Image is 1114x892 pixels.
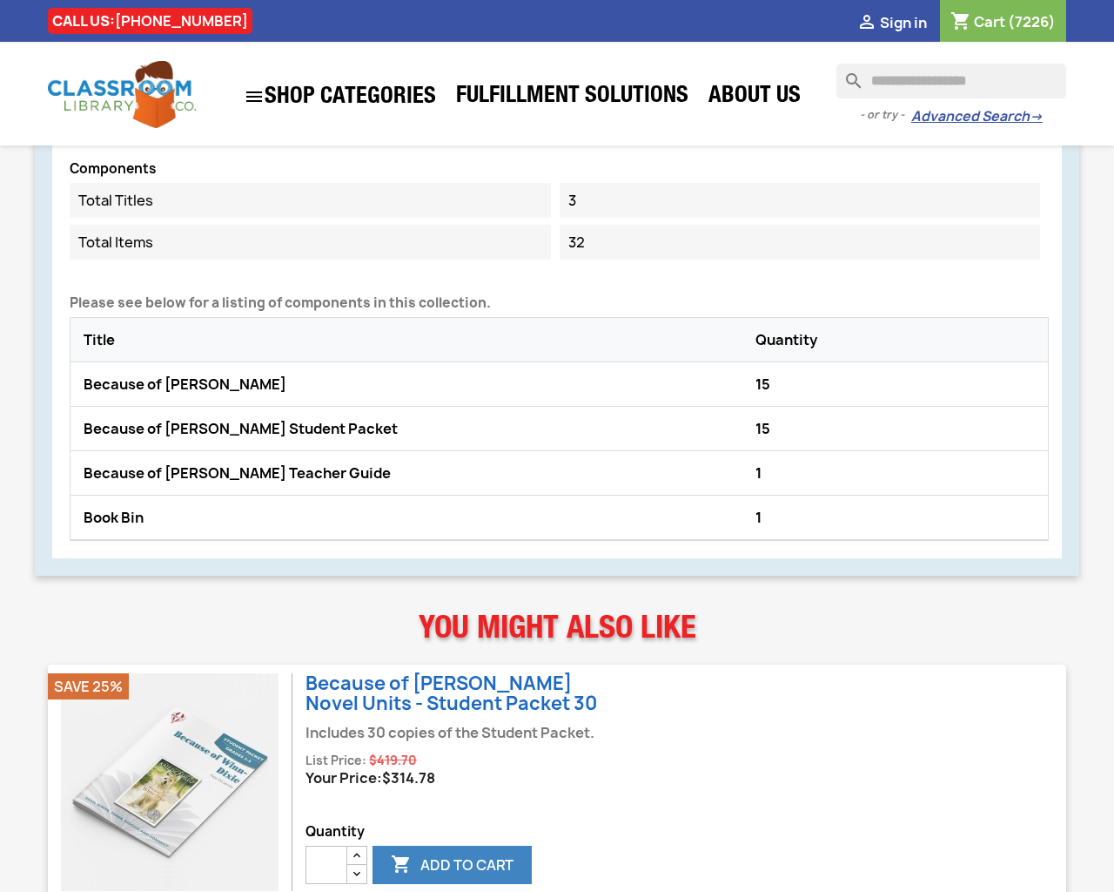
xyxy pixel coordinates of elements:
input: Quantity [305,846,347,884]
div: 1 [751,460,1039,486]
a: About Us [700,80,809,115]
span: → [1030,108,1043,125]
a: SHOP CATEGORIES [235,78,445,116]
div: CALL US: [48,8,252,34]
i:  [391,855,412,876]
li: Save 25% [48,673,129,699]
span: (7226) [1008,12,1056,31]
a: Fulfillment Solutions [447,80,697,115]
p: Components [70,162,1049,177]
span: Sign in [880,13,927,32]
div: 15 [751,416,1039,442]
div: Book Bin [79,504,751,530]
img: Because of Winn-Dixie (Novel Units - Student Packet 30) [61,673,278,891]
input: Search [836,64,1066,98]
dd: 3 [560,183,1041,218]
span: - or try - [860,106,911,124]
dd: 32 [560,225,1041,260]
span: Price [382,768,435,787]
i: search [836,64,857,84]
a:  Sign in [856,13,927,32]
p: Please see below for a listing of components in this collection. [70,294,1049,312]
dt: Total Titles [70,183,551,218]
a: Advanced Search→ [911,108,1043,125]
div: 15 [751,371,1039,397]
span: Quantity [305,823,598,841]
div: 1 [751,504,1039,530]
a: Because of [PERSON_NAME]Novel Units - Student Packet 30 [305,671,597,716]
img: Classroom Library Company [48,61,196,128]
div: Includes 30 copies of the Student Packet. [305,720,598,751]
i: shopping_cart [950,12,971,33]
div: Because of [PERSON_NAME] Student Packet [79,416,751,442]
div: Your Price: [305,769,598,787]
i:  [856,13,877,34]
i:  [244,86,265,107]
span: List Price: [305,753,366,768]
button: Add to cart [372,846,532,884]
div: Title [79,327,751,353]
div: Because of [PERSON_NAME] Teacher Guide [79,460,751,486]
a: [PHONE_NUMBER] [115,11,248,30]
span: Regular price [369,752,417,769]
a: Shopping cart link containing 7226 product(s) [950,12,1056,31]
div: Because of [PERSON_NAME] [79,371,751,397]
div: Quantity [751,327,1039,353]
span: Cart [974,12,1005,31]
p: You might also like [35,597,1079,666]
dt: Total Items [70,225,551,260]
